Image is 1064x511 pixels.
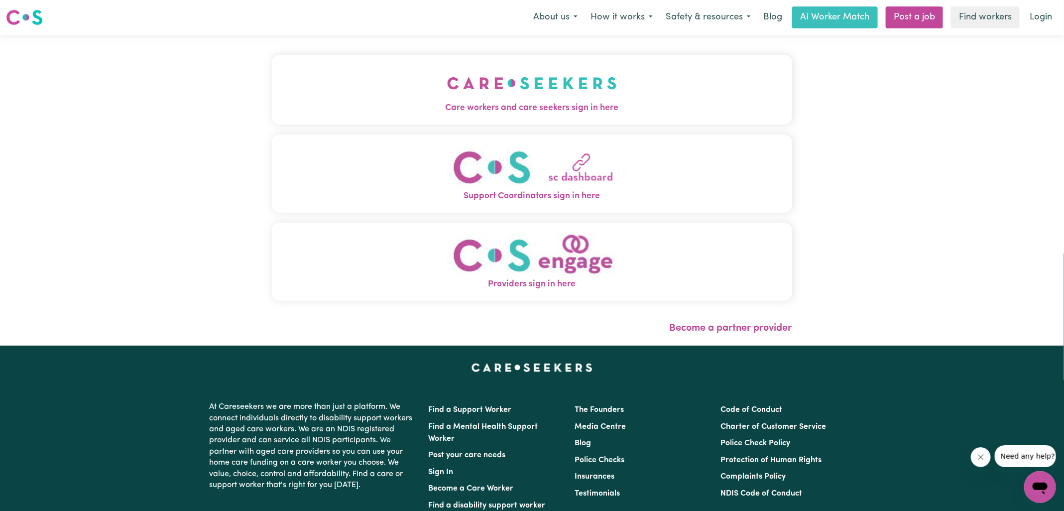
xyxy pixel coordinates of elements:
button: Care workers and care seekers sign in here [272,55,792,125]
a: Media Centre [575,423,626,431]
a: Find a disability support worker [429,502,546,510]
img: Careseekers logo [6,8,43,26]
a: Careseekers home page [472,364,592,372]
a: Blog [575,439,591,447]
iframe: Close message [971,447,991,467]
button: Safety & resources [659,7,757,28]
iframe: Message from company [995,445,1056,467]
a: Charter of Customer Service [720,423,826,431]
button: How it works [584,7,659,28]
a: Insurances [575,473,614,481]
a: Police Checks [575,456,624,464]
a: Protection of Human Rights [720,456,822,464]
a: Find workers [951,6,1020,28]
a: Police Check Policy [720,439,790,447]
a: Find a Support Worker [429,406,512,414]
iframe: Button to launch messaging window [1024,471,1056,503]
p: At Careseekers we are more than just a platform. We connect individuals directly to disability su... [210,397,417,495]
a: AI Worker Match [792,6,878,28]
a: Find a Mental Health Support Worker [429,423,538,443]
button: About us [527,7,584,28]
a: Code of Conduct [720,406,782,414]
a: Login [1024,6,1058,28]
a: Testimonials [575,490,620,498]
a: Careseekers logo [6,6,43,29]
span: Providers sign in here [272,278,792,291]
button: Support Coordinators sign in here [272,134,792,213]
span: Support Coordinators sign in here [272,190,792,203]
a: Complaints Policy [720,473,786,481]
a: Become a partner provider [670,323,792,333]
button: Providers sign in here [272,223,792,301]
a: Post your care needs [429,451,506,459]
span: Care workers and care seekers sign in here [272,102,792,115]
a: Blog [757,6,788,28]
a: Become a Care Worker [429,485,514,493]
a: NDIS Code of Conduct [720,490,802,498]
a: Sign In [429,468,454,476]
a: The Founders [575,406,624,414]
a: Post a job [886,6,943,28]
